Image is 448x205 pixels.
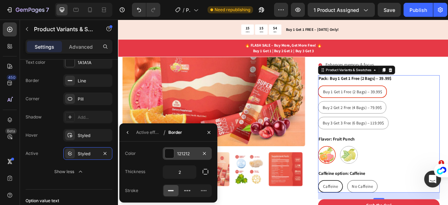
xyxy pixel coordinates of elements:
div: Thickness [125,169,145,175]
span: / [183,6,184,14]
input: Auto [163,166,196,178]
div: Shadow [26,114,42,120]
button: Show less [26,165,112,178]
span: Buy 2 Get 2 Free (4 Bags) – 79.99$ [260,108,336,115]
p: Settings [35,43,54,50]
div: Color [125,150,136,157]
p: 🔥 FLASH SALE – Buy More, Get More Free! 🔥 Buy 1 Get 1 | Buy 2 Get 2 | Buy 3 Get 3 [1,29,419,44]
button: 1 product assigned [308,3,375,17]
div: Active [26,150,38,157]
div: Undo/Redo [132,3,160,17]
legend: Caffeine option: Caffeine [254,192,315,200]
div: Publish [409,6,427,14]
div: Option value text [26,198,59,204]
iframe: Intercom live chat [424,171,441,187]
p: 7 [46,6,49,14]
div: Stroke [125,187,138,194]
div: Beta [5,128,17,134]
button: Save [378,3,401,17]
button: Publish [404,3,433,17]
span: Buy 3 Get 3 Free (6 Bags) – 119.99$ [260,128,338,135]
div: 121212 [177,151,197,157]
div: Styled [78,151,98,157]
div: Show less [54,168,84,175]
span: 1 product assigned [314,6,359,14]
div: 1A1A1A [78,60,111,66]
span: 1 [439,160,444,166]
span: / [163,128,166,137]
div: Border [168,129,182,136]
div: Line [78,78,111,84]
div: 450 [7,75,17,80]
span: Product Page - [DATE] 10:51:13 [186,6,191,14]
span: Enhances memory & focus [264,54,325,61]
div: Pill [78,96,111,102]
span: Save [384,7,395,13]
div: Border [26,77,39,84]
p: Advanced [69,43,93,50]
legend: Flavor: Fruit Punch [254,148,302,157]
button: 7 [3,3,52,17]
span: Need republishing [215,7,250,13]
div: Add... [78,114,111,121]
div: Styled [78,132,111,139]
div: Text color [26,59,45,66]
iframe: To enrich screen reader interactions, please activate Accessibility in Grammarly extension settings [118,20,448,205]
p: Buy 1 Get 1 FREE – [DATE] Only! [213,9,419,16]
div: Active effect [136,129,161,136]
span: Buy 1 Get 1 Free (2 Bags) – 39.99$ [261,88,336,95]
p: Product Variants & Swatches [34,25,93,33]
legend: Pack: Buy 1 Get 1 Free (2 Bags) – 39.99$ [254,71,349,80]
div: Hover [26,132,38,138]
div: Corner [26,96,40,102]
div: Product Variants & Swatches [263,61,324,67]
